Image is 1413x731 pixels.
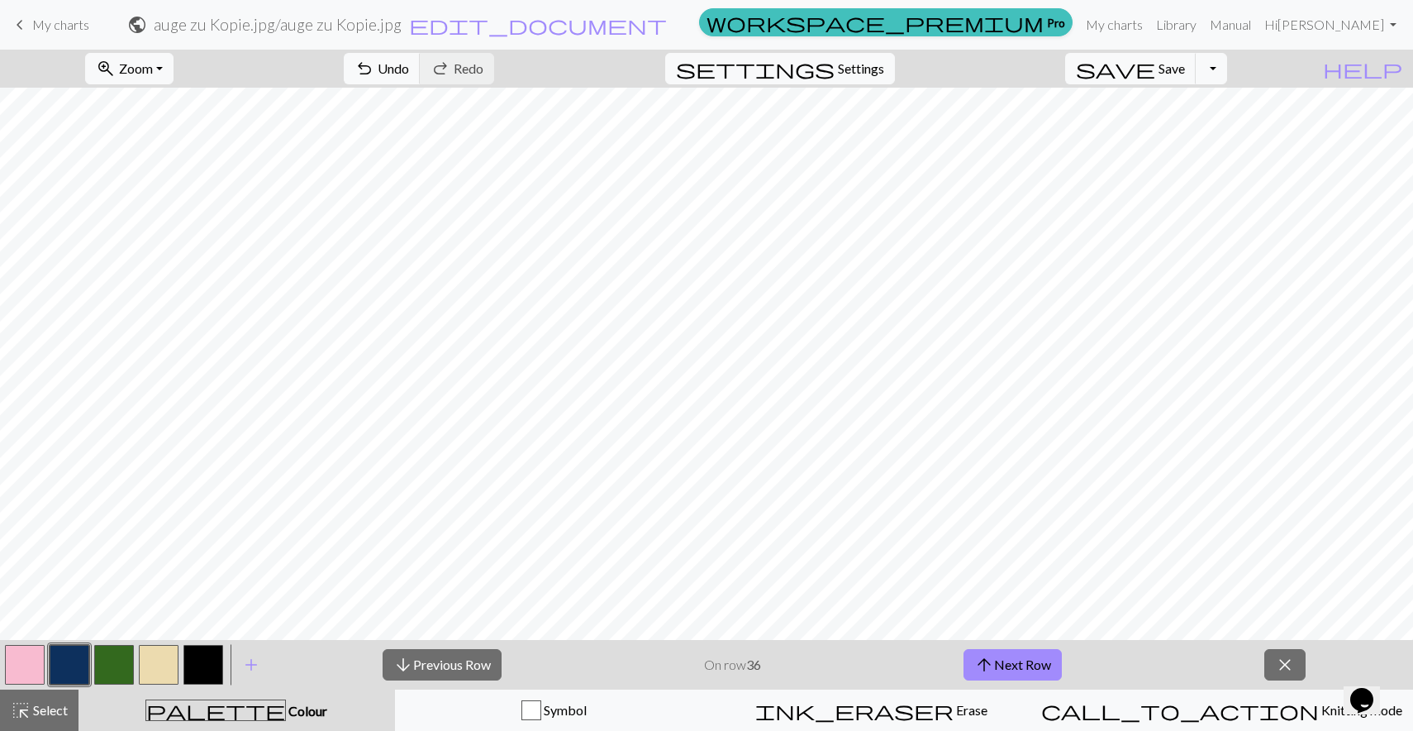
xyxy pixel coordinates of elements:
span: arrow_upward [974,653,994,676]
span: Knitting mode [1319,702,1402,718]
span: help [1323,57,1402,80]
button: Zoom [85,53,174,84]
button: Undo [344,53,421,84]
a: Hi[PERSON_NAME] [1258,8,1403,41]
span: Settings [838,59,884,79]
span: Zoom [119,60,153,76]
button: Erase [712,690,1030,731]
span: undo [354,57,374,80]
button: Save [1065,53,1197,84]
span: Erase [954,702,987,718]
span: My charts [32,17,89,32]
strong: 36 [746,657,761,672]
p: On row [704,655,761,675]
span: zoom_in [96,57,116,80]
span: Undo [378,60,409,76]
span: arrow_downward [393,653,413,676]
iframe: chat widget [1344,665,1396,714]
h2: auge zu Kopie.jpg / auge zu Kopie.jpg [154,15,402,34]
span: close [1275,653,1295,676]
button: Previous Row [383,649,502,681]
button: Colour [78,690,395,731]
span: settings [676,57,835,80]
span: edit_document [409,13,667,36]
span: Select [31,702,68,718]
a: My charts [10,11,89,39]
span: keyboard_arrow_left [10,13,30,36]
span: palette [146,699,285,722]
i: Settings [676,59,835,79]
span: workspace_premium [706,11,1044,34]
span: Colour [286,703,327,719]
span: Save [1158,60,1185,76]
button: Symbol [395,690,713,731]
span: public [127,13,147,36]
span: call_to_action [1041,699,1319,722]
button: SettingsSettings [665,53,895,84]
span: Symbol [541,702,587,718]
span: save [1076,57,1155,80]
button: Knitting mode [1030,690,1413,731]
button: Next Row [963,649,1062,681]
a: Pro [699,8,1073,36]
a: Library [1149,8,1203,41]
span: ink_eraser [755,699,954,722]
span: highlight_alt [11,699,31,722]
a: Manual [1203,8,1258,41]
a: My charts [1079,8,1149,41]
span: add [241,653,261,676]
